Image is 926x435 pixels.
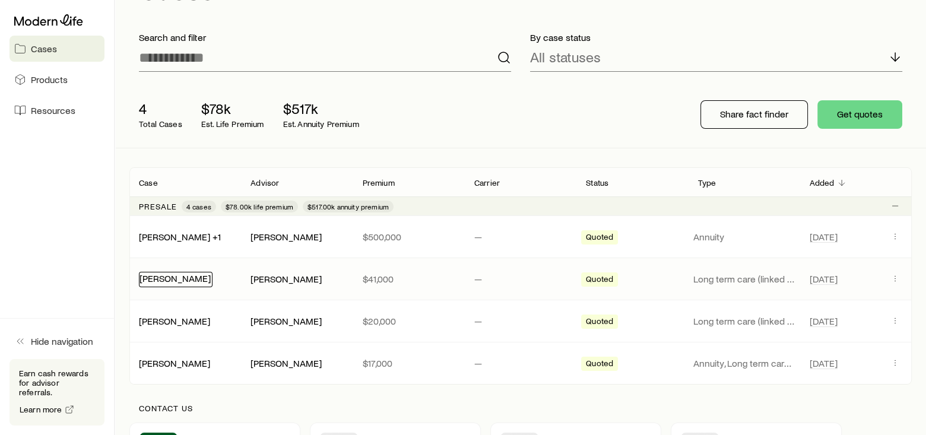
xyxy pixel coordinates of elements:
div: [PERSON_NAME] [250,231,322,243]
button: Get quotes [817,100,902,129]
p: — [474,315,567,327]
div: Earn cash rewards for advisor referrals.Learn more [9,359,104,426]
div: [PERSON_NAME] [139,357,210,370]
span: Quoted [586,316,613,329]
p: $517k [283,100,359,117]
div: [PERSON_NAME] [250,273,322,285]
p: $17,000 [363,357,455,369]
a: Resources [9,97,104,123]
button: Share fact finder [700,100,808,129]
p: Presale [139,202,177,211]
p: Annuity, Long term care (linked benefit) +1 [693,357,795,369]
div: [PERSON_NAME] [139,272,213,287]
p: Annuity [693,231,795,243]
span: $517.00k annuity premium [307,202,389,211]
p: Type [697,178,716,188]
button: Hide navigation [9,328,104,354]
span: Products [31,74,68,85]
a: [PERSON_NAME] +1 [139,231,221,242]
span: Resources [31,104,75,116]
span: Cases [31,43,57,55]
div: [PERSON_NAME] [250,315,322,328]
p: Status [586,178,608,188]
p: Total Cases [139,119,182,129]
a: [PERSON_NAME] [139,315,210,326]
p: Premium [363,178,395,188]
span: [DATE] [810,315,838,327]
span: Quoted [586,274,613,287]
p: Est. Annuity Premium [283,119,359,129]
p: $41,000 [363,273,455,285]
span: [DATE] [810,357,838,369]
span: Hide navigation [31,335,93,347]
p: Carrier [474,178,500,188]
p: $500,000 [363,231,455,243]
p: Est. Life Premium [201,119,264,129]
div: [PERSON_NAME] [139,315,210,328]
p: Share fact finder [720,108,788,120]
a: [PERSON_NAME] [139,357,210,369]
a: Cases [9,36,104,62]
a: Products [9,66,104,93]
p: Earn cash rewards for advisor referrals. [19,369,95,397]
p: By case status [530,31,902,43]
p: Long term care (linked benefit) [693,315,795,327]
span: $78.00k life premium [226,202,293,211]
p: Case [139,178,158,188]
span: Quoted [586,232,613,245]
p: Long term care (linked benefit) [693,273,795,285]
span: Learn more [20,405,62,414]
p: Search and filter [139,31,511,43]
span: [DATE] [810,231,838,243]
p: — [474,357,567,369]
p: $20,000 [363,315,455,327]
p: Contact us [139,404,902,413]
div: [PERSON_NAME] [250,357,322,370]
p: 4 [139,100,182,117]
div: Client cases [129,167,912,385]
span: 4 cases [186,202,211,211]
p: $78k [201,100,264,117]
span: Quoted [586,358,613,371]
p: — [474,231,567,243]
p: Added [810,178,835,188]
p: Advisor [250,178,279,188]
p: All statuses [530,49,601,65]
p: — [474,273,567,285]
a: [PERSON_NAME] [139,272,211,284]
div: [PERSON_NAME] +1 [139,231,221,243]
span: [DATE] [810,273,838,285]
